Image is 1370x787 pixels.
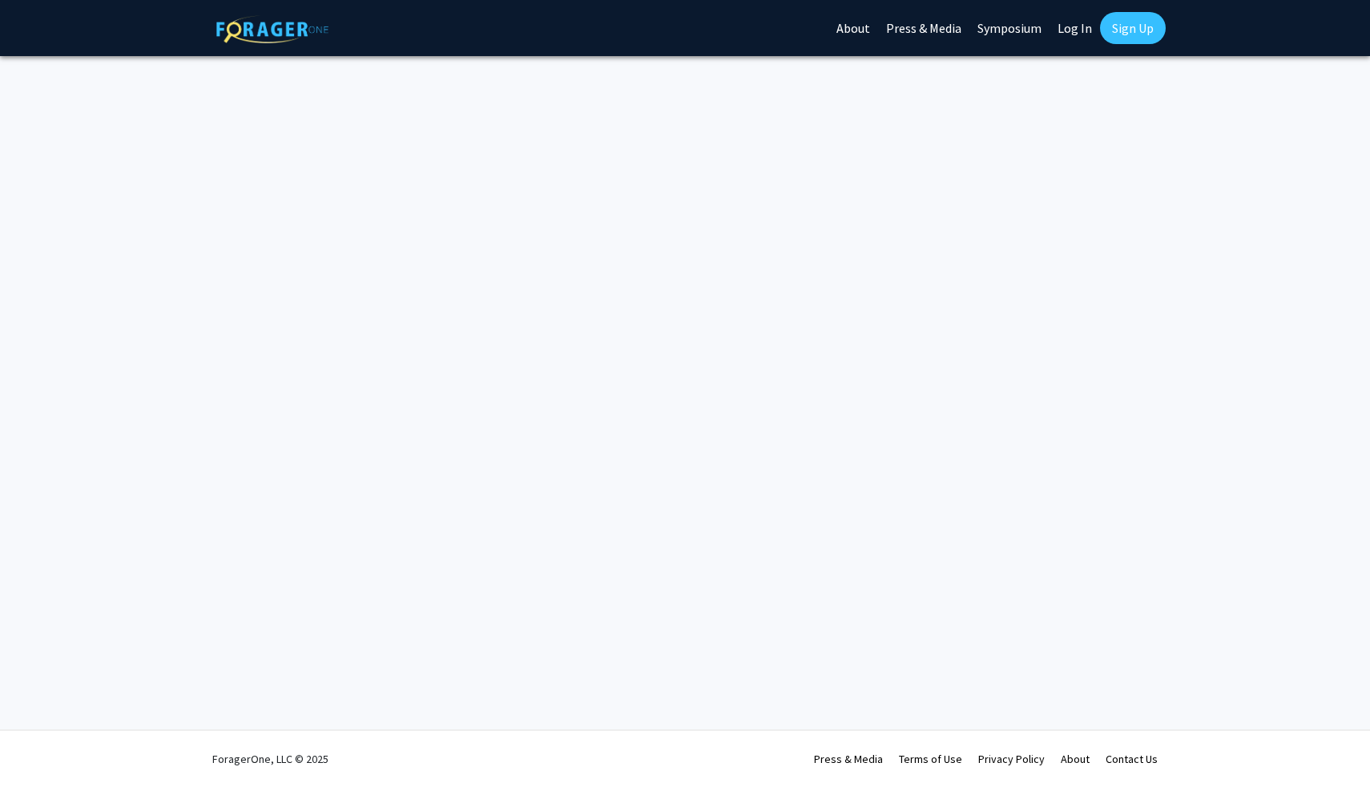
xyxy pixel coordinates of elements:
[1061,752,1090,766] a: About
[814,752,883,766] a: Press & Media
[978,752,1045,766] a: Privacy Policy
[899,752,962,766] a: Terms of Use
[212,731,328,787] div: ForagerOne, LLC © 2025
[1100,12,1166,44] a: Sign Up
[216,15,328,43] img: ForagerOne Logo
[1106,752,1158,766] a: Contact Us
